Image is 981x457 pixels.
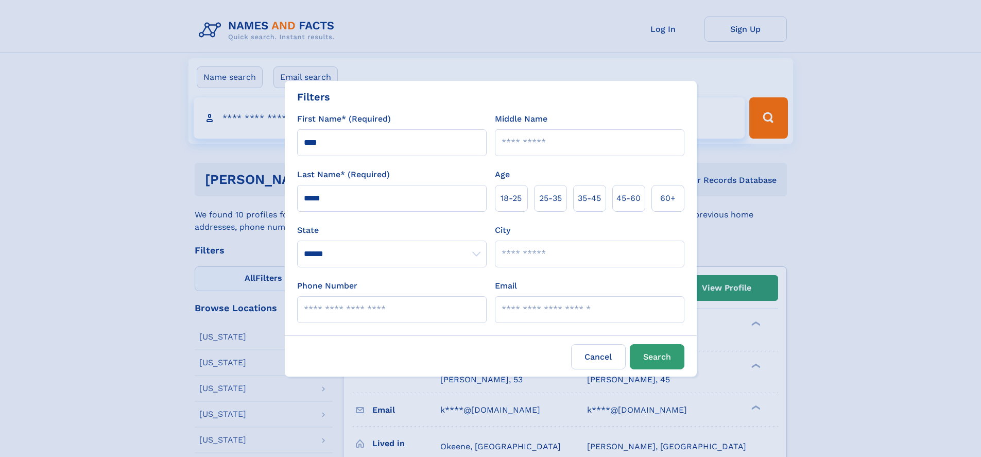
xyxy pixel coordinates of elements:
[578,192,601,205] span: 35‑45
[495,280,517,292] label: Email
[297,168,390,181] label: Last Name* (Required)
[660,192,676,205] span: 60+
[539,192,562,205] span: 25‑35
[630,344,684,369] button: Search
[495,168,510,181] label: Age
[297,89,330,105] div: Filters
[297,113,391,125] label: First Name* (Required)
[501,192,522,205] span: 18‑25
[571,344,626,369] label: Cancel
[495,224,510,236] label: City
[616,192,641,205] span: 45‑60
[495,113,547,125] label: Middle Name
[297,224,487,236] label: State
[297,280,357,292] label: Phone Number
